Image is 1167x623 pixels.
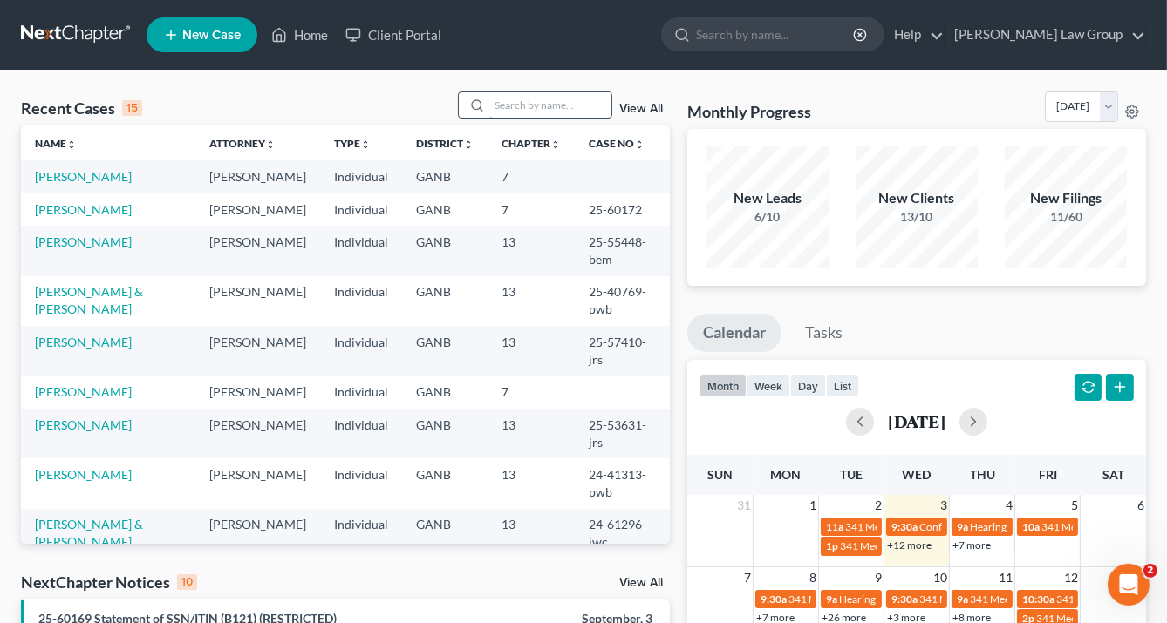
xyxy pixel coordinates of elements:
span: 7 [742,567,753,588]
span: 12 [1062,567,1080,588]
span: New Case [182,29,241,42]
td: [PERSON_NAME] [195,509,320,559]
a: Attorneyunfold_more [209,137,276,150]
a: [PERSON_NAME] [35,384,132,399]
td: 25-57410-jrs [575,326,670,376]
td: GANB [402,409,488,458]
span: Wed [903,467,932,482]
div: 13/10 [856,208,978,226]
td: GANB [402,376,488,408]
td: Individual [320,509,402,559]
a: Tasks [789,314,858,352]
span: 31 [735,495,753,516]
td: 25-60172 [575,193,670,226]
a: Typeunfold_more [334,137,371,150]
a: Help [885,19,944,51]
td: [PERSON_NAME] [195,458,320,508]
span: Fri [1039,467,1057,482]
span: 9:30a [891,593,918,606]
td: Individual [320,226,402,275]
i: unfold_more [360,139,371,150]
span: Tue [840,467,863,482]
a: [PERSON_NAME] [35,202,132,217]
span: Sat [1102,467,1124,482]
span: 4 [1004,495,1014,516]
a: Chapterunfold_more [502,137,561,150]
td: [PERSON_NAME] [195,193,320,226]
span: 11 [997,567,1014,588]
button: day [790,374,826,397]
td: 13 [488,276,575,326]
a: [PERSON_NAME] Law Group [945,19,1145,51]
td: 13 [488,409,575,458]
i: unfold_more [634,139,645,150]
span: 10 [932,567,949,588]
td: GANB [402,276,488,326]
a: +7 more [952,538,991,552]
a: [PERSON_NAME] & [PERSON_NAME] [35,284,143,316]
span: 3 [938,495,949,516]
span: 9a [957,520,968,533]
span: Thu [970,467,995,482]
td: 25-40769-pwb [575,276,670,326]
td: 7 [488,376,575,408]
span: 341 Meeting for [PERSON_NAME] [919,593,1076,606]
td: [PERSON_NAME] [195,326,320,376]
div: 10 [177,574,197,590]
button: month [700,374,747,397]
div: New Filings [1005,188,1127,208]
span: 341 Meeting for [PERSON_NAME] [840,539,997,552]
button: week [747,374,790,397]
a: Client Portal [337,19,450,51]
div: 11/60 [1005,208,1127,226]
td: [PERSON_NAME] [195,409,320,458]
a: [PERSON_NAME] [35,417,132,432]
button: list [826,374,859,397]
a: Calendar [687,314,781,352]
div: 15 [122,100,142,116]
span: Hearing for [PERSON_NAME] [839,593,975,606]
td: [PERSON_NAME] [195,226,320,275]
td: Individual [320,376,402,408]
span: 10:30a [1022,593,1054,606]
td: GANB [402,458,488,508]
td: GANB [402,160,488,193]
span: 9:30a [761,593,787,606]
td: GANB [402,509,488,559]
td: Individual [320,160,402,193]
i: unfold_more [463,139,474,150]
td: 13 [488,326,575,376]
span: 341 Meeting for [PERSON_NAME] [845,520,1002,533]
span: 9 [873,567,884,588]
td: 13 [488,226,575,275]
td: GANB [402,226,488,275]
td: 7 [488,160,575,193]
input: Search by name... [489,92,611,118]
a: [PERSON_NAME] [35,169,132,184]
td: Individual [320,458,402,508]
a: [PERSON_NAME] [35,467,132,482]
span: 1 [808,495,818,516]
span: 2 [873,495,884,516]
td: [PERSON_NAME] [195,276,320,326]
h2: [DATE] [888,412,945,430]
span: 10a [1022,520,1040,533]
h3: Monthly Progress [687,101,811,122]
div: New Leads [706,188,829,208]
span: 9:30a [891,520,918,533]
td: 13 [488,458,575,508]
td: 25-53631-jrs [575,409,670,458]
span: 6 [1136,495,1146,516]
td: 24-61296-jwc [575,509,670,559]
a: [PERSON_NAME] [35,234,132,249]
span: 1p [826,539,838,552]
input: Search by name... [696,18,856,51]
a: Nameunfold_more [35,137,77,150]
a: [PERSON_NAME] [35,335,132,349]
a: [PERSON_NAME] & [PERSON_NAME] [35,517,143,549]
td: Individual [320,276,402,326]
span: Sun [707,467,733,482]
iframe: Intercom live chat [1108,564,1150,606]
div: NextChapter Notices [21,572,197,593]
td: Individual [320,326,402,376]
